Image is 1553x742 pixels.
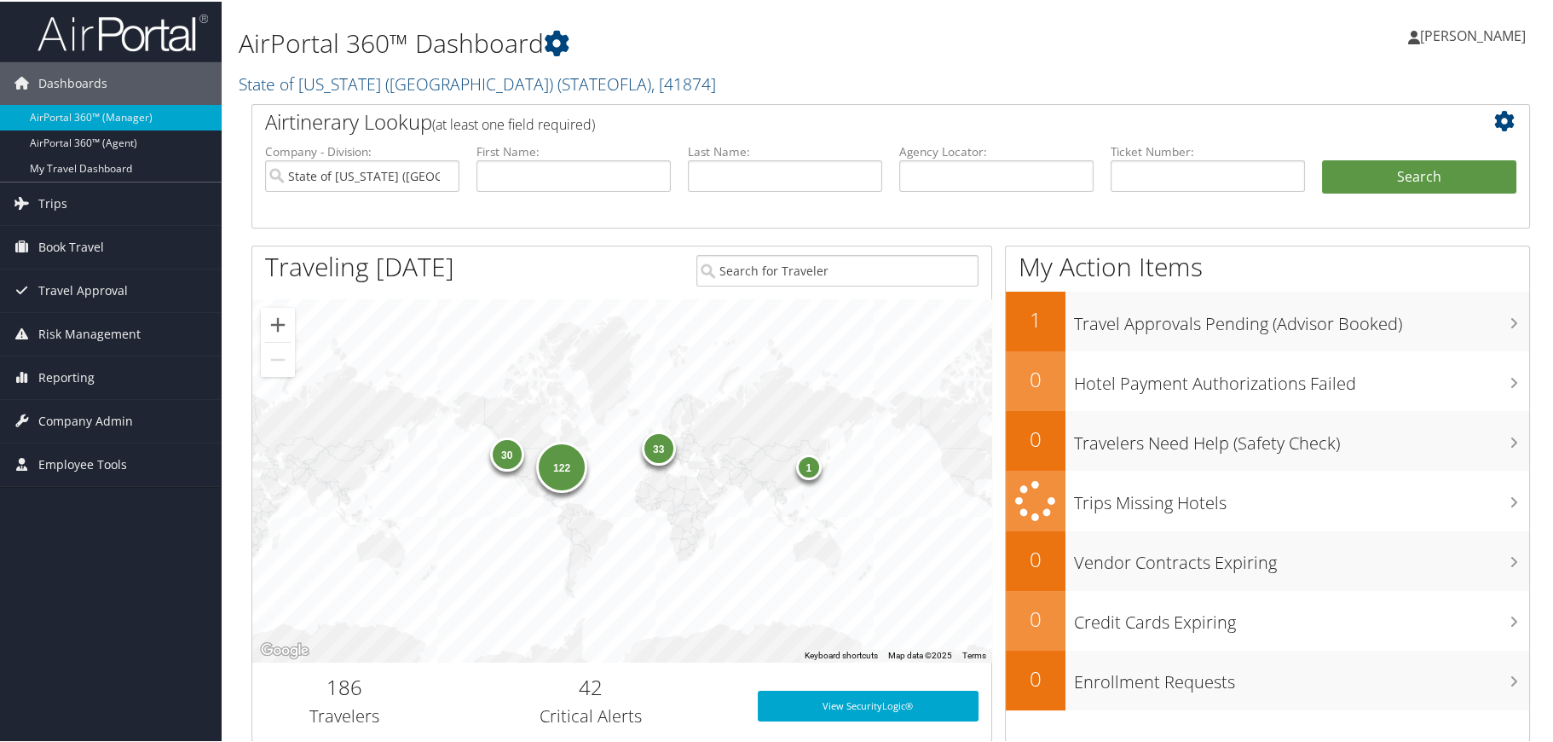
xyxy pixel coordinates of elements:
[1006,663,1065,692] h2: 0
[1006,603,1065,632] h2: 0
[1074,541,1529,573] h3: Vendor Contracts Expiring
[1006,589,1529,649] a: 0Credit Cards Expiring
[1006,423,1065,452] h2: 0
[688,142,882,159] label: Last Name:
[796,453,822,478] div: 1
[1006,363,1065,392] h2: 0
[239,71,716,94] a: State of [US_STATE] ([GEOGRAPHIC_DATA])
[1074,600,1529,633] h3: Credit Cards Expiring
[536,440,587,491] div: 122
[239,24,1108,60] h1: AirPortal 360™ Dashboard
[38,61,107,103] span: Dashboards
[1006,247,1529,283] h1: My Action Items
[1006,290,1529,350] a: 1Travel Approvals Pending (Advisor Booked)
[261,341,295,375] button: Zoom out
[257,638,313,660] a: Open this area in Google Maps (opens a new window)
[265,671,424,700] h2: 186
[1074,302,1529,334] h3: Travel Approvals Pending (Advisor Booked)
[1006,530,1529,589] a: 0Vendor Contracts Expiring
[450,703,732,727] h3: Critical Alerts
[257,638,313,660] img: Google
[450,671,732,700] h2: 42
[1322,159,1516,193] button: Search
[38,224,104,267] span: Book Travel
[38,268,128,310] span: Travel Approval
[1074,481,1529,513] h3: Trips Missing Hotels
[1074,660,1529,693] h3: Enrollment Requests
[1006,469,1529,530] a: Trips Missing Hotels
[1006,304,1065,333] h2: 1
[758,689,979,720] a: View SecurityLogic®
[261,306,295,340] button: Zoom in
[265,247,454,283] h1: Traveling [DATE]
[696,253,979,285] input: Search for Traveler
[38,398,133,441] span: Company Admin
[265,703,424,727] h3: Travelers
[476,142,671,159] label: First Name:
[432,113,595,132] span: (at least one field required)
[38,181,67,223] span: Trips
[1006,649,1529,709] a: 0Enrollment Requests
[1111,142,1305,159] label: Ticket Number:
[38,355,95,397] span: Reporting
[265,106,1410,135] h2: Airtinerary Lookup
[557,71,651,94] span: ( STATEOFLA )
[1074,421,1529,454] h3: Travelers Need Help (Safety Check)
[38,311,141,354] span: Risk Management
[1074,362,1529,394] h3: Hotel Payment Authorizations Failed
[642,429,676,463] div: 33
[1006,350,1529,409] a: 0Hotel Payment Authorizations Failed
[1408,9,1543,60] a: [PERSON_NAME]
[1006,543,1065,572] h2: 0
[38,442,127,484] span: Employee Tools
[888,649,952,658] span: Map data ©2025
[805,648,878,660] button: Keyboard shortcuts
[38,11,208,51] img: airportal-logo.png
[962,649,986,658] a: Terms (opens in new tab)
[651,71,716,94] span: , [ 41874 ]
[1006,409,1529,469] a: 0Travelers Need Help (Safety Check)
[899,142,1094,159] label: Agency Locator:
[490,436,524,470] div: 30
[265,142,459,159] label: Company - Division:
[1420,25,1526,43] span: [PERSON_NAME]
